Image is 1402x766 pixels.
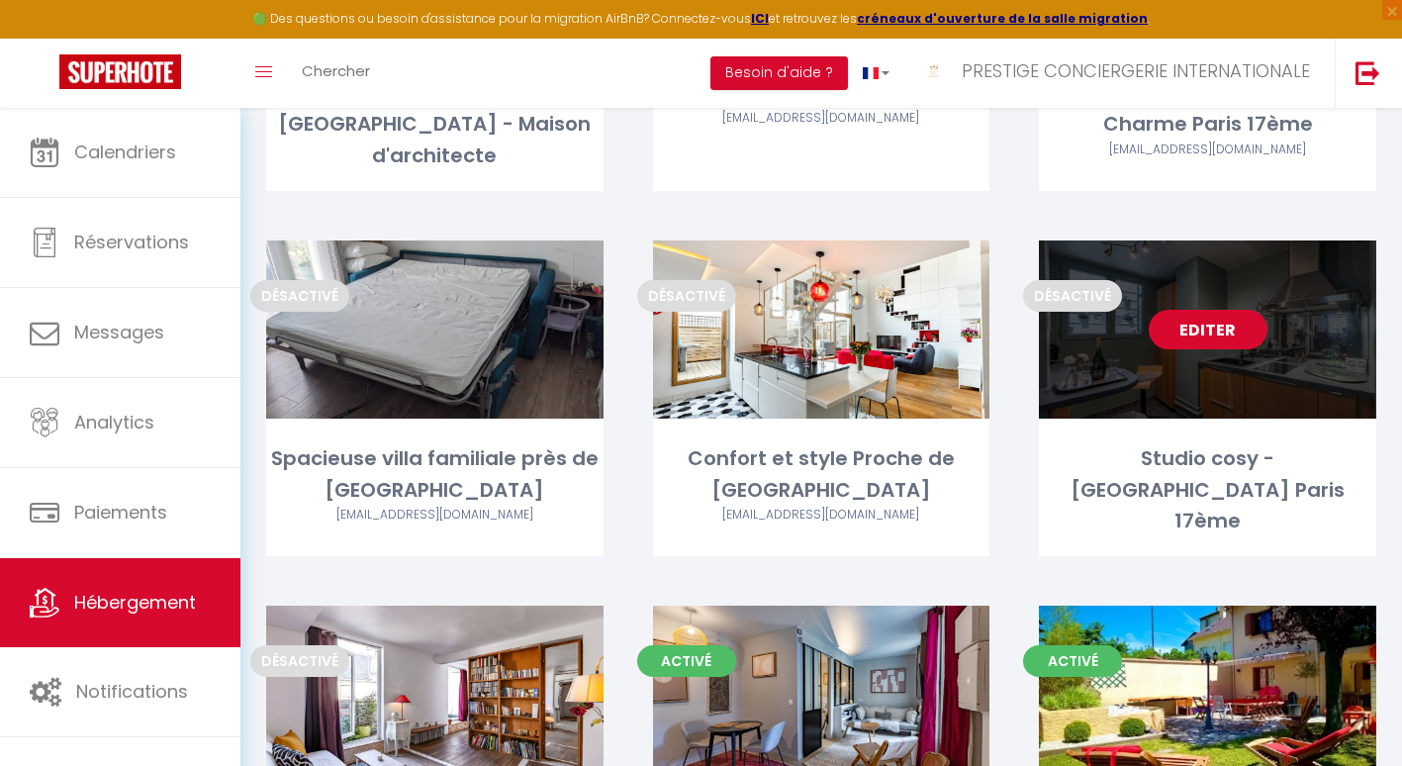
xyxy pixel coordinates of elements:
[76,679,188,704] span: Notifications
[919,56,949,86] img: ...
[904,39,1335,108] a: ... PRESTIGE CONCIERGERIE INTERNATIONALE
[287,39,385,108] a: Chercher
[1023,280,1122,312] span: Désactivé
[74,500,167,525] span: Paiements
[74,140,176,164] span: Calendriers
[74,590,196,615] span: Hébergement
[59,54,181,89] img: Super Booking
[266,443,604,506] div: Spacieuse villa familiale près de [GEOGRAPHIC_DATA]
[1039,78,1376,141] div: Appartement Unique - Art et Charme Paris 17ème
[250,645,349,677] span: Désactivé
[653,506,990,525] div: Airbnb
[653,109,990,128] div: Airbnb
[74,230,189,254] span: Réservations
[74,410,154,434] span: Analytics
[74,320,164,344] span: Messages
[1355,60,1380,85] img: logout
[1149,310,1267,349] a: Editer
[302,60,370,81] span: Chercher
[266,78,604,171] div: Coup de cœur à [GEOGRAPHIC_DATA] - Maison d'architecte
[653,443,990,506] div: Confort et style Proche de [GEOGRAPHIC_DATA]
[1023,645,1122,677] span: Activé
[1039,443,1376,536] div: Studio cosy - [GEOGRAPHIC_DATA] Paris 17ème
[16,8,75,67] button: Ouvrir le widget de chat LiveChat
[266,506,604,525] div: Airbnb
[1039,141,1376,159] div: Airbnb
[962,58,1310,83] span: PRESTIGE CONCIERGERIE INTERNATIONALE
[751,10,769,27] a: ICI
[250,280,349,312] span: Désactivé
[710,56,848,90] button: Besoin d'aide ?
[637,645,736,677] span: Activé
[637,280,736,312] span: Désactivé
[857,10,1148,27] a: créneaux d'ouverture de la salle migration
